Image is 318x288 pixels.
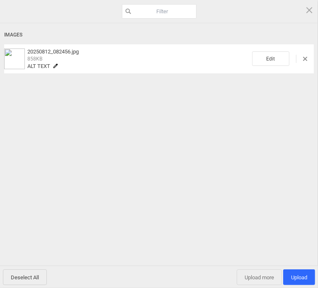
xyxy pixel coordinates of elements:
span: Click here or hit ESC to close picker [305,5,314,15]
span: Upload [283,269,315,285]
input: Filter [122,4,197,19]
div: Images [4,27,314,43]
span: 20250812_082456.jpg [27,48,79,55]
img: 34ab45f1-6556-4627-af46-c1efe66e3647 [4,48,25,69]
span: Upload [291,274,307,281]
span: Deselect All [3,269,47,285]
span: Upload more [237,269,282,285]
span: Edit [252,51,289,66]
span: Alt text [27,63,50,69]
div: 20250812_082456.jpg [25,48,252,69]
span: 858KB [27,56,42,62]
